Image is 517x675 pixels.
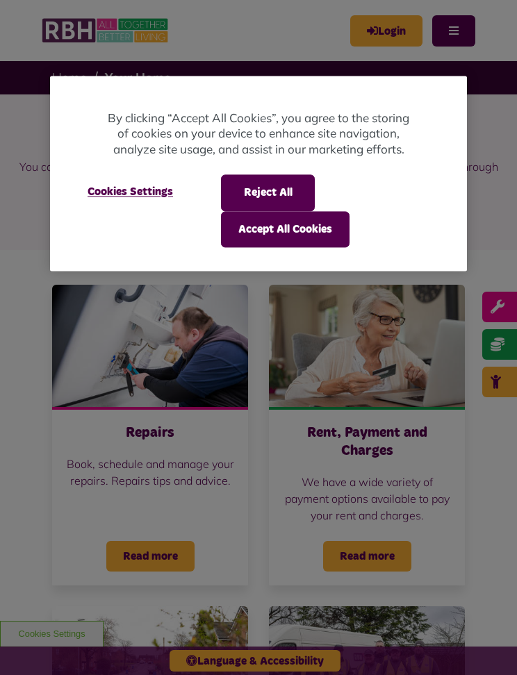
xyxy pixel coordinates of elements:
button: Reject All [221,175,315,211]
div: Cookie banner [50,76,467,271]
button: Cookies Settings [71,175,190,210]
p: By clicking “Accept All Cookies”, you agree to the storing of cookies on your device to enhance s... [106,110,411,158]
button: Accept All Cookies [221,211,350,247]
div: Privacy [50,76,467,271]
